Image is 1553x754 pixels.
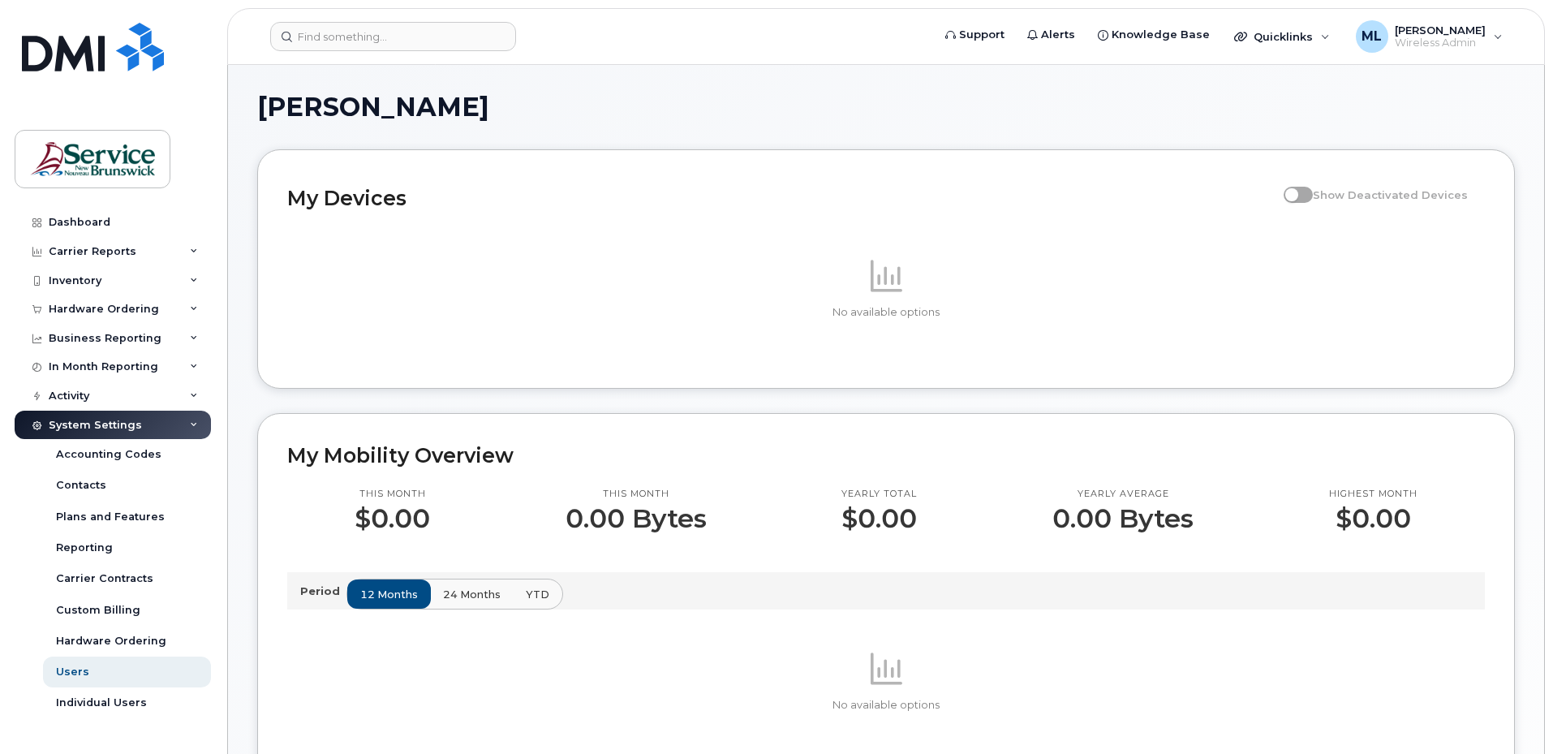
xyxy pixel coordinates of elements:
p: $0.00 [355,504,430,533]
span: 24 months [443,587,501,602]
p: 0.00 Bytes [1052,504,1194,533]
p: Yearly total [841,488,917,501]
p: Period [300,584,346,599]
p: Yearly average [1052,488,1194,501]
p: This month [566,488,707,501]
h2: My Mobility Overview [287,443,1485,467]
h2: My Devices [287,186,1276,210]
p: $0.00 [1329,504,1417,533]
p: 0.00 Bytes [566,504,707,533]
p: Highest month [1329,488,1417,501]
span: [PERSON_NAME] [257,95,489,119]
p: No available options [287,698,1485,713]
p: This month [355,488,430,501]
input: Show Deactivated Devices [1284,179,1297,192]
span: YTD [526,587,549,602]
p: No available options [287,305,1485,320]
p: $0.00 [841,504,917,533]
span: Show Deactivated Devices [1313,188,1468,201]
